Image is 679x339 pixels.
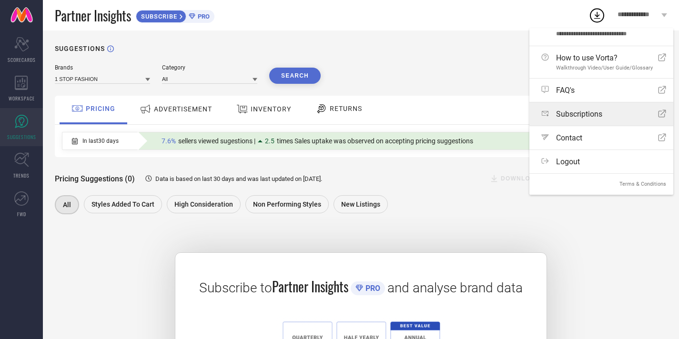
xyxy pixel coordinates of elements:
[162,137,176,145] span: 7.6%
[55,6,131,25] span: Partner Insights
[556,157,580,166] span: Logout
[162,64,257,71] div: Category
[8,56,36,63] span: SCORECARDS
[157,135,478,147] div: Percentage of sellers who have viewed suggestions for the current Insight Type
[251,105,291,113] span: INVENTORY
[55,64,150,71] div: Brands
[265,137,274,145] span: 2.5
[556,86,575,95] span: FAQ's
[556,110,602,119] span: Subscriptions
[341,200,380,208] span: New Listings
[13,172,30,179] span: TRENDS
[154,105,212,113] span: ADVERTISEMENT
[55,45,105,52] h1: SUGGESTIONS
[529,79,673,102] a: FAQ's
[387,280,523,296] span: and analyse brand data
[174,200,233,208] span: High Consideration
[363,284,380,293] span: PRO
[86,105,115,112] span: PRICING
[17,210,26,218] span: FWD
[556,65,653,71] span: Walkthrough Video/User Guide/Glossary
[556,53,653,62] span: How to use Vorta?
[253,200,321,208] span: Non Performing Styles
[63,201,71,209] span: All
[619,181,666,187] span: Terms & Conditions
[277,137,473,145] span: times Sales uptake was observed on accepting pricing suggestions
[195,13,210,20] span: PRO
[269,68,321,84] button: Search
[529,102,673,126] a: Subscriptions
[155,175,322,182] span: Data is based on last 30 days and was last updated on [DATE] .
[330,105,362,112] span: RETURNS
[136,13,180,20] span: SUBSCRIBE
[136,8,214,23] a: SUBSCRIBEPRO
[272,277,348,296] span: Partner Insights
[529,46,673,78] a: How to use Vorta?Walkthrough Video/User Guide/Glossary
[9,95,35,102] span: WORKSPACE
[178,137,255,145] span: sellers viewed sugestions |
[556,133,582,142] span: Contact
[55,174,135,183] span: Pricing Suggestions (0)
[7,133,36,140] span: SUGGESTIONS
[529,126,673,150] a: Contact
[588,7,606,24] div: Open download list
[91,200,154,208] span: Styles Added To Cart
[199,280,272,296] span: Subscribe to
[82,138,119,144] span: In last 30 days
